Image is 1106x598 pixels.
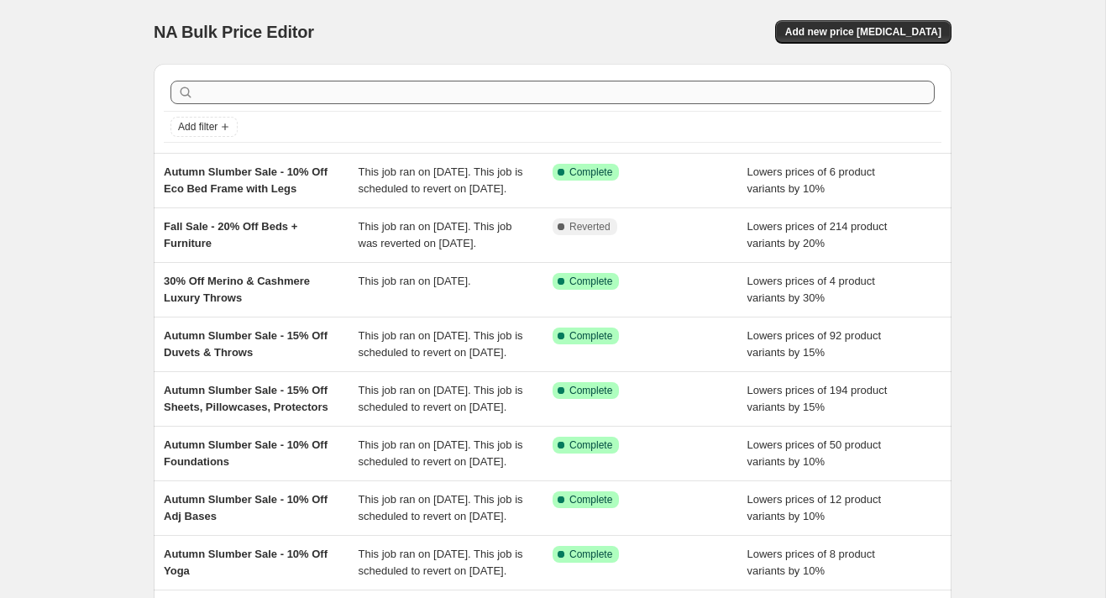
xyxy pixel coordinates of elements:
[569,438,612,452] span: Complete
[747,329,882,359] span: Lowers prices of 92 product variants by 15%
[359,165,523,195] span: This job ran on [DATE]. This job is scheduled to revert on [DATE].
[785,25,941,39] span: Add new price [MEDICAL_DATA]
[154,23,314,41] span: NA Bulk Price Editor
[775,20,951,44] button: Add new price [MEDICAL_DATA]
[569,220,611,233] span: Reverted
[164,329,328,359] span: Autumn Slumber Sale - 15% Off Duvets & Throws
[569,275,612,288] span: Complete
[569,384,612,397] span: Complete
[359,329,523,359] span: This job ran on [DATE]. This job is scheduled to revert on [DATE].
[164,384,328,413] span: Autumn Slumber Sale - 15% Off Sheets, Pillowcases, Protectors
[569,493,612,506] span: Complete
[359,384,523,413] span: This job ran on [DATE]. This job is scheduled to revert on [DATE].
[164,493,328,522] span: Autumn Slumber Sale - 10% Off Adj Bases
[747,165,875,195] span: Lowers prices of 6 product variants by 10%
[747,384,888,413] span: Lowers prices of 194 product variants by 15%
[359,220,512,249] span: This job ran on [DATE]. This job was reverted on [DATE].
[747,493,882,522] span: Lowers prices of 12 product variants by 10%
[569,329,612,343] span: Complete
[747,438,882,468] span: Lowers prices of 50 product variants by 10%
[569,165,612,179] span: Complete
[747,548,875,577] span: Lowers prices of 8 product variants by 10%
[178,120,218,134] span: Add filter
[359,493,523,522] span: This job ran on [DATE]. This job is scheduled to revert on [DATE].
[164,165,328,195] span: Autumn Slumber Sale - 10% Off Eco Bed Frame with Legs
[164,438,328,468] span: Autumn Slumber Sale - 10% Off Foundations
[747,275,875,304] span: Lowers prices of 4 product variants by 30%
[359,548,523,577] span: This job ran on [DATE]. This job is scheduled to revert on [DATE].
[359,275,471,287] span: This job ran on [DATE].
[170,117,238,137] button: Add filter
[164,548,328,577] span: Autumn Slumber Sale - 10% Off Yoga
[569,548,612,561] span: Complete
[359,438,523,468] span: This job ran on [DATE]. This job is scheduled to revert on [DATE].
[164,275,310,304] span: 30% Off Merino & Cashmere Luxury Throws
[164,220,297,249] span: Fall Sale - 20% Off Beds + Furniture
[747,220,888,249] span: Lowers prices of 214 product variants by 20%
